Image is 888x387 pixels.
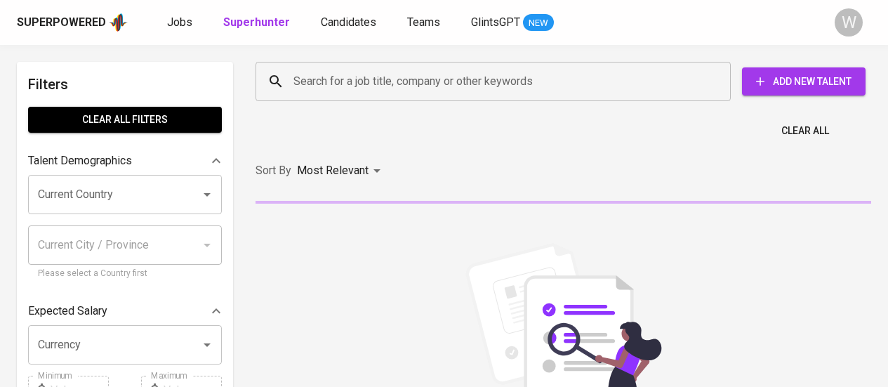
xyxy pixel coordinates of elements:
[753,73,854,91] span: Add New Talent
[39,111,211,129] span: Clear All filters
[321,15,376,29] span: Candidates
[109,12,128,33] img: app logo
[17,12,128,33] a: Superpoweredapp logo
[197,185,217,204] button: Open
[28,152,132,169] p: Talent Demographics
[781,122,829,140] span: Clear All
[223,15,290,29] b: Superhunter
[197,335,217,355] button: Open
[38,267,212,281] p: Please select a Country first
[321,14,379,32] a: Candidates
[523,16,554,30] span: NEW
[28,303,107,320] p: Expected Salary
[167,14,195,32] a: Jobs
[28,147,222,175] div: Talent Demographics
[297,158,385,184] div: Most Relevant
[835,8,863,37] div: W
[471,14,554,32] a: GlintsGPT NEW
[471,15,520,29] span: GlintsGPT
[167,15,192,29] span: Jobs
[28,107,222,133] button: Clear All filters
[256,162,291,179] p: Sort By
[223,14,293,32] a: Superhunter
[407,14,443,32] a: Teams
[28,73,222,96] h6: Filters
[407,15,440,29] span: Teams
[17,15,106,31] div: Superpowered
[776,118,835,144] button: Clear All
[742,67,866,96] button: Add New Talent
[297,162,369,179] p: Most Relevant
[28,297,222,325] div: Expected Salary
